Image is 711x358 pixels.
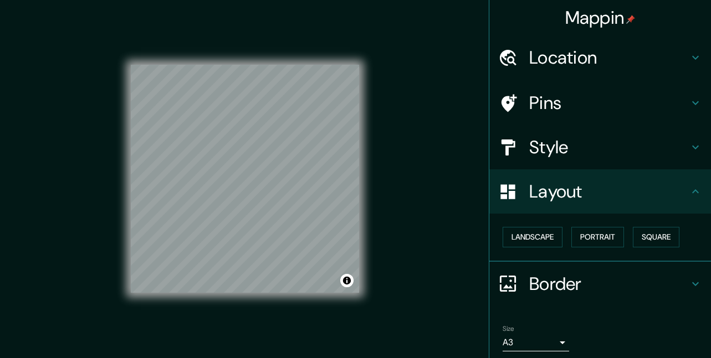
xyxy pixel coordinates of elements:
h4: Layout [529,180,689,203]
label: Size [503,324,514,333]
div: Location [489,35,711,80]
button: Square [633,227,679,247]
h4: Mappin [565,7,636,29]
div: Style [489,125,711,169]
div: A3 [503,334,569,351]
button: Portrait [571,227,624,247]
h4: Style [529,136,689,158]
h4: Pins [529,92,689,114]
img: pin-icon.png [626,15,635,24]
iframe: Help widget launcher [612,315,699,346]
button: Landscape [503,227,562,247]
h4: Location [529,46,689,69]
h4: Border [529,273,689,295]
div: Layout [489,169,711,214]
canvas: Map [131,65,359,293]
button: Toggle attribution [340,274,354,287]
div: Border [489,262,711,306]
div: Pins [489,81,711,125]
